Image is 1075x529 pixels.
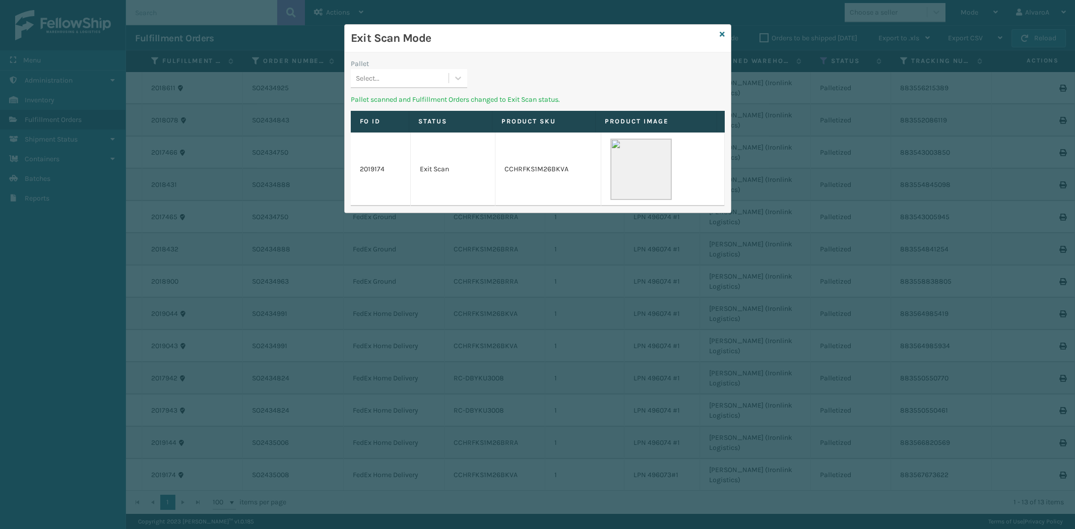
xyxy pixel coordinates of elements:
a: 2019174 [360,164,385,174]
p: Pallet scanned and Fulfillment Orders changed to Exit Scan status. [351,94,725,105]
label: Pallet [351,58,369,69]
label: Product SKU [501,117,587,126]
label: FO ID [360,117,400,126]
h3: Exit Scan Mode [351,31,716,46]
label: Status [418,117,483,126]
div: Select... [356,73,380,84]
img: 51104088640_40f294f443_o-scaled-700x700.jpg [610,139,672,200]
label: Product Image [605,117,707,126]
td: CCHRFKS1M26BKVA [495,133,601,206]
td: Exit Scan [411,133,495,206]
